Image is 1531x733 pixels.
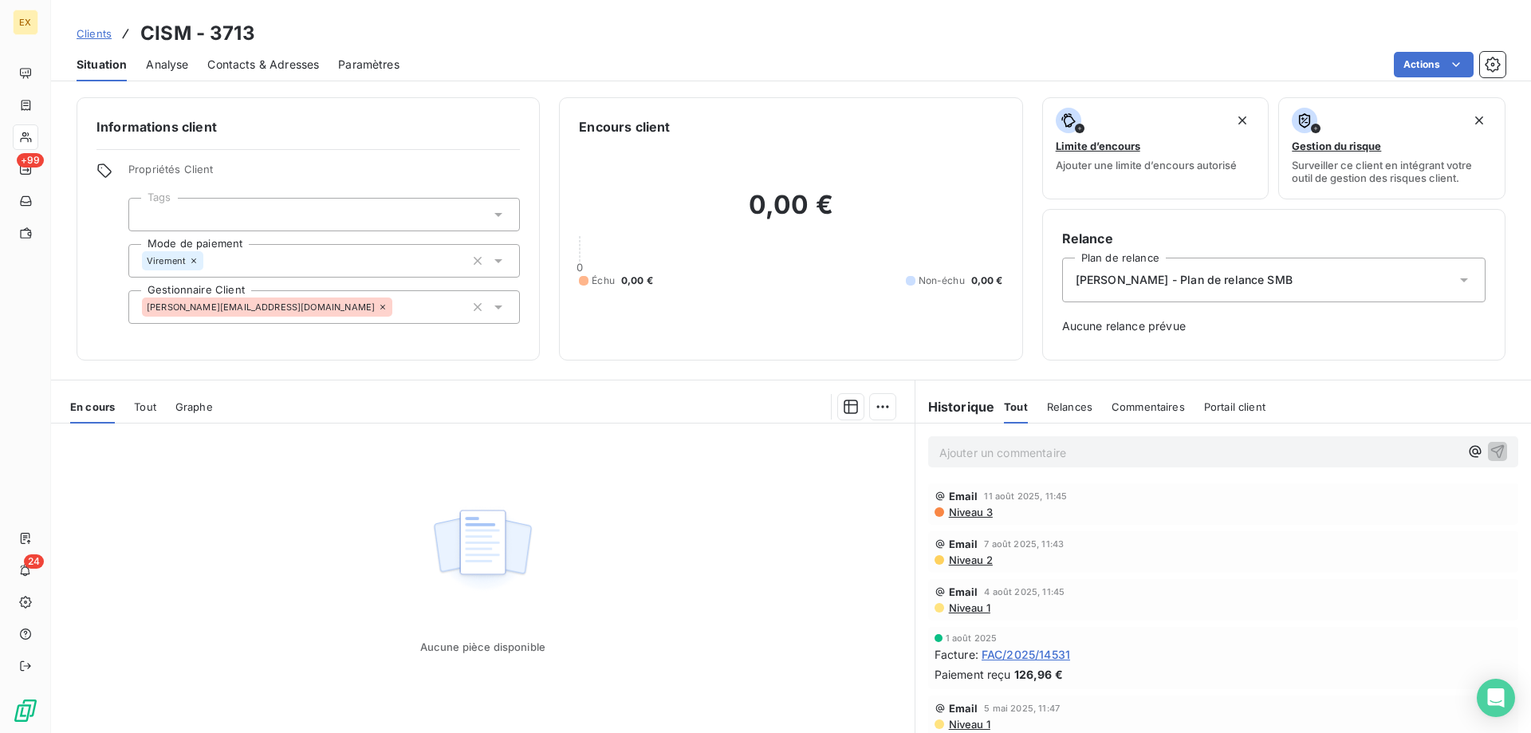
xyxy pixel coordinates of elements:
[1204,400,1265,413] span: Portail client
[592,274,615,288] span: Échu
[935,646,978,663] span: Facture :
[947,718,990,731] span: Niveau 1
[70,400,115,413] span: En cours
[949,585,978,598] span: Email
[142,207,155,222] input: Ajouter une valeur
[621,274,653,288] span: 0,00 €
[1042,97,1269,199] button: Limite d’encoursAjouter une limite d’encours autorisé
[420,640,545,653] span: Aucune pièce disponible
[1047,400,1092,413] span: Relances
[919,274,965,288] span: Non-échu
[392,300,405,314] input: Ajouter une valeur
[949,538,978,550] span: Email
[984,587,1065,597] span: 4 août 2025, 11:45
[146,57,188,73] span: Analyse
[1076,272,1293,288] span: [PERSON_NAME] - Plan de relance SMB
[134,400,156,413] span: Tout
[13,698,38,723] img: Logo LeanPay
[579,189,1002,237] h2: 0,00 €
[17,153,44,167] span: +99
[1014,666,1063,683] span: 126,96 €
[13,10,38,35] div: EX
[947,554,993,566] span: Niveau 2
[949,490,978,502] span: Email
[77,57,127,73] span: Situation
[935,666,1011,683] span: Paiement reçu
[949,702,978,715] span: Email
[577,261,583,274] span: 0
[96,117,520,136] h6: Informations client
[946,633,998,643] span: 1 août 2025
[1056,140,1140,152] span: Limite d’encours
[984,491,1067,501] span: 11 août 2025, 11:45
[915,397,995,416] h6: Historique
[175,400,213,413] span: Graphe
[128,163,520,185] span: Propriétés Client
[1477,679,1515,717] div: Open Intercom Messenger
[1004,400,1028,413] span: Tout
[431,501,533,600] img: Empty state
[947,601,990,614] span: Niveau 1
[207,57,319,73] span: Contacts & Adresses
[147,256,186,266] span: Virement
[947,506,993,518] span: Niveau 3
[1292,140,1381,152] span: Gestion du risque
[984,703,1060,713] span: 5 mai 2025, 11:47
[203,254,216,268] input: Ajouter une valeur
[1056,159,1237,171] span: Ajouter une limite d’encours autorisé
[1394,52,1474,77] button: Actions
[24,554,44,569] span: 24
[140,19,255,48] h3: CISM - 3713
[579,117,670,136] h6: Encours client
[147,302,375,312] span: [PERSON_NAME][EMAIL_ADDRESS][DOMAIN_NAME]
[338,57,399,73] span: Paramètres
[971,274,1003,288] span: 0,00 €
[1278,97,1505,199] button: Gestion du risqueSurveiller ce client en intégrant votre outil de gestion des risques client.
[1112,400,1185,413] span: Commentaires
[984,539,1064,549] span: 7 août 2025, 11:43
[77,27,112,40] span: Clients
[982,646,1070,663] span: FAC/2025/14531
[1292,159,1492,184] span: Surveiller ce client en intégrant votre outil de gestion des risques client.
[1062,229,1486,248] h6: Relance
[77,26,112,41] a: Clients
[1062,318,1486,334] span: Aucune relance prévue
[13,156,37,182] a: +99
